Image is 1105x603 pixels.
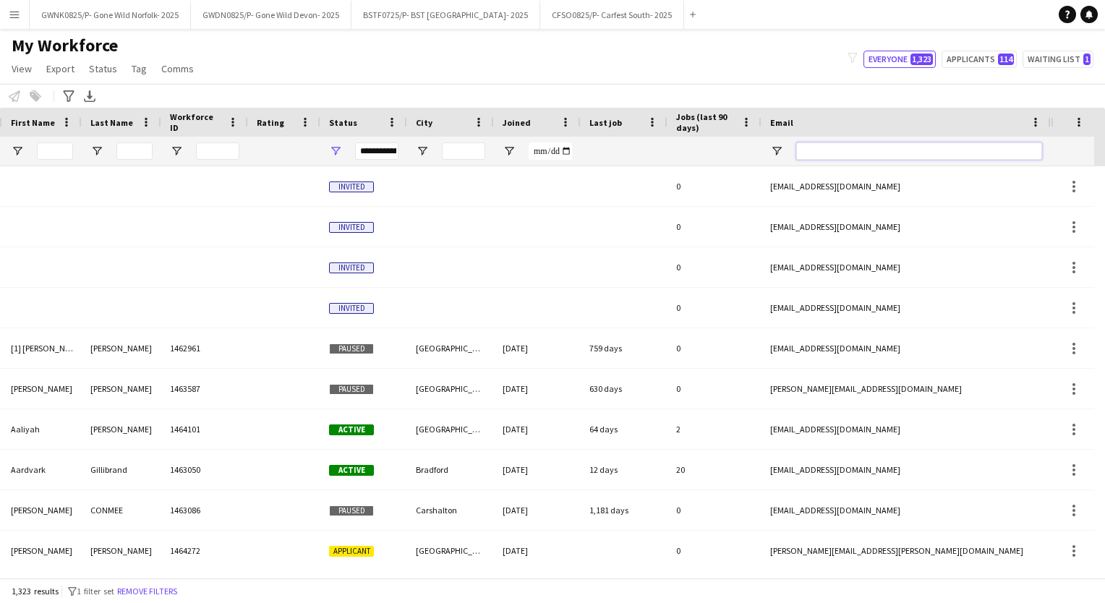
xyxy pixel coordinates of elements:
[770,145,783,158] button: Open Filter Menu
[329,145,342,158] button: Open Filter Menu
[114,583,180,599] button: Remove filters
[82,409,161,449] div: [PERSON_NAME]
[161,450,248,489] div: 1463050
[161,490,248,530] div: 1463086
[191,1,351,29] button: GWDN0825/P- Gone Wild Devon- 2025
[6,59,38,78] a: View
[863,51,936,68] button: Everyone1,323
[351,1,540,29] button: BSTF0725/P- BST [GEOGRAPHIC_DATA]- 2025
[667,247,761,287] div: 0
[667,207,761,247] div: 0
[761,288,1051,328] div: [EMAIL_ADDRESS][DOMAIN_NAME]
[910,54,933,65] span: 1,323
[161,328,248,368] div: 1462961
[82,328,161,368] div: [PERSON_NAME]
[667,328,761,368] div: 0
[589,117,622,128] span: Last job
[12,62,32,75] span: View
[667,409,761,449] div: 2
[82,490,161,530] div: CONMEE
[90,145,103,158] button: Open Filter Menu
[30,1,191,29] button: GWNK0825/P- Gone Wild Norfolk- 2025
[667,166,761,206] div: 0
[196,142,239,160] input: Workforce ID Filter Input
[761,490,1051,530] div: [EMAIL_ADDRESS][DOMAIN_NAME]
[82,369,161,409] div: [PERSON_NAME]
[161,531,248,570] div: 1464272
[161,409,248,449] div: 1464101
[46,62,74,75] span: Export
[407,450,494,489] div: Bradford
[257,117,284,128] span: Rating
[12,35,118,56] span: My Workforce
[761,166,1051,206] div: [EMAIL_ADDRESS][DOMAIN_NAME]
[581,369,667,409] div: 630 days
[81,87,98,105] app-action-btn: Export XLSX
[796,142,1042,160] input: Email Filter Input
[82,531,161,570] div: [PERSON_NAME]
[942,51,1017,68] button: Applicants114
[581,490,667,530] div: 1,181 days
[761,450,1051,489] div: [EMAIL_ADDRESS][DOMAIN_NAME]
[60,87,77,105] app-action-btn: Advanced filters
[494,369,581,409] div: [DATE]
[407,409,494,449] div: [GEOGRAPHIC_DATA]
[667,490,761,530] div: 0
[667,450,761,489] div: 20
[494,450,581,489] div: [DATE]
[329,465,374,476] span: Active
[667,369,761,409] div: 0
[494,328,581,368] div: [DATE]
[761,328,1051,368] div: [EMAIL_ADDRESS][DOMAIN_NAME]
[1083,54,1091,65] span: 1
[11,145,24,158] button: Open Filter Menu
[761,531,1051,570] div: [PERSON_NAME][EMAIL_ADDRESS][PERSON_NAME][DOMAIN_NAME]
[40,59,80,78] a: Export
[329,303,374,314] span: Invited
[503,117,531,128] span: Joined
[494,531,581,570] div: [DATE]
[416,145,429,158] button: Open Filter Menu
[761,409,1051,449] div: [EMAIL_ADDRESS][DOMAIN_NAME]
[329,222,374,233] span: Invited
[2,328,82,368] div: [1] [PERSON_NAME]
[77,586,114,596] span: 1 filter set
[761,247,1051,287] div: [EMAIL_ADDRESS][DOMAIN_NAME]
[82,450,161,489] div: Gillibrand
[407,328,494,368] div: [GEOGRAPHIC_DATA]
[329,505,374,516] span: Paused
[529,142,572,160] input: Joined Filter Input
[329,384,374,395] span: Paused
[132,62,147,75] span: Tag
[329,117,357,128] span: Status
[2,369,82,409] div: [PERSON_NAME]
[329,343,374,354] span: Paused
[540,1,684,29] button: CFSO0825/P- Carfest South- 2025
[329,424,374,435] span: Active
[83,59,123,78] a: Status
[11,117,55,128] span: First Name
[667,288,761,328] div: 0
[1023,51,1093,68] button: Waiting list1
[126,59,153,78] a: Tag
[2,409,82,449] div: Aaliyah
[89,62,117,75] span: Status
[170,111,222,133] span: Workforce ID
[581,328,667,368] div: 759 days
[667,531,761,570] div: 0
[581,450,667,489] div: 12 days
[2,490,82,530] div: [PERSON_NAME]
[998,54,1014,65] span: 114
[761,369,1051,409] div: [PERSON_NAME][EMAIL_ADDRESS][DOMAIN_NAME]
[676,111,735,133] span: Jobs (last 90 days)
[90,117,133,128] span: Last Name
[407,531,494,570] div: [GEOGRAPHIC_DATA]
[761,207,1051,247] div: [EMAIL_ADDRESS][DOMAIN_NAME]
[329,546,374,557] span: Applicant
[581,409,667,449] div: 64 days
[416,117,432,128] span: City
[2,450,82,489] div: Aardvark
[329,262,374,273] span: Invited
[407,490,494,530] div: Carshalton
[155,59,200,78] a: Comms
